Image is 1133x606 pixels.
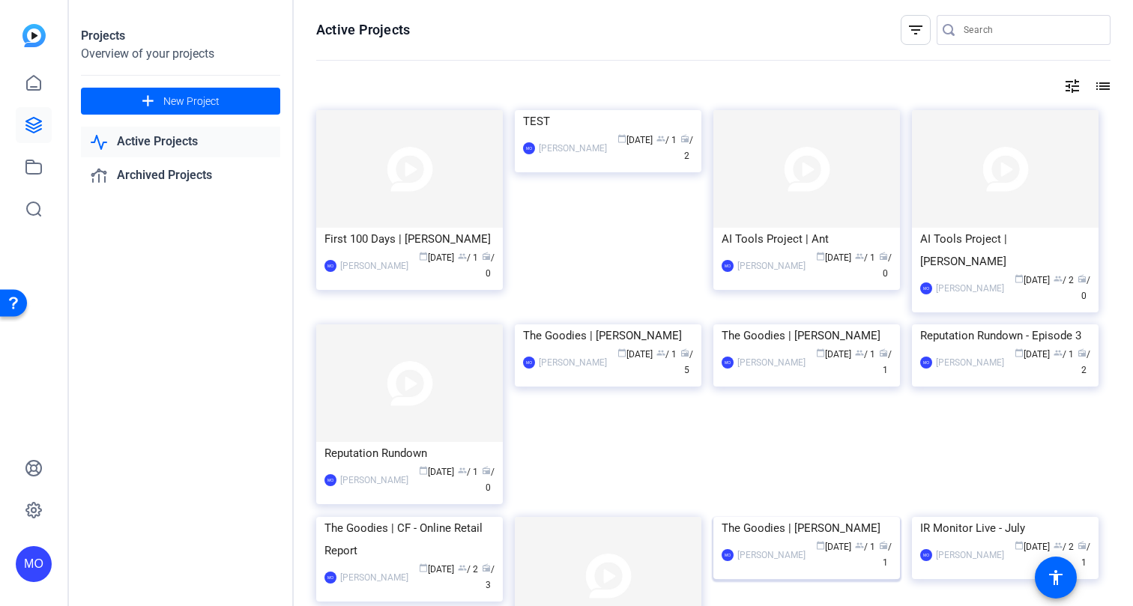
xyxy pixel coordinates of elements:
img: blue-gradient.svg [22,24,46,47]
button: New Project [81,88,280,115]
span: / 2 [1078,349,1090,375]
span: / 0 [1078,275,1090,301]
span: / 2 [458,564,478,575]
span: / 2 [680,135,693,161]
div: [PERSON_NAME] [737,548,806,563]
span: / 1 [855,349,875,360]
span: calendar_today [816,252,825,261]
div: First 100 Days | [PERSON_NAME] [324,228,495,250]
span: radio [482,563,491,572]
mat-icon: filter_list [907,21,925,39]
span: / 1 [458,252,478,263]
div: Reputation Rundown [324,442,495,464]
span: / 1 [656,349,677,360]
div: Overview of your projects [81,45,280,63]
span: group [855,252,864,261]
span: radio [1078,274,1087,283]
span: group [1054,541,1063,550]
span: / 1 [879,349,892,375]
div: MO [920,357,932,369]
span: [DATE] [419,564,454,575]
div: [PERSON_NAME] [737,258,806,273]
div: MO [722,260,734,272]
span: radio [680,134,689,143]
div: AI Tools Project | [PERSON_NAME] [920,228,1090,273]
span: / 0 [879,252,892,279]
div: MO [324,474,336,486]
span: [DATE] [1015,349,1050,360]
div: MO [920,549,932,561]
span: radio [879,541,888,550]
div: MO [523,142,535,154]
div: MO [920,282,932,294]
span: group [458,252,467,261]
span: radio [879,348,888,357]
span: calendar_today [1015,348,1024,357]
div: The Goodies | CF - Online Retail Report [324,517,495,562]
a: Active Projects [81,127,280,157]
span: group [458,466,467,475]
span: radio [1078,348,1087,357]
mat-icon: tune [1063,77,1081,95]
div: [PERSON_NAME] [737,355,806,370]
div: [PERSON_NAME] [936,355,1004,370]
span: [DATE] [816,542,851,552]
span: calendar_today [816,348,825,357]
span: / 0 [482,467,495,493]
span: calendar_today [1015,274,1024,283]
span: / 1 [879,542,892,568]
span: group [1054,348,1063,357]
span: [DATE] [419,467,454,477]
span: / 1 [1078,542,1090,568]
span: group [855,348,864,357]
div: AI Tools Project | Ant [722,228,892,250]
h1: Active Projects [316,21,410,39]
span: / 1 [1054,349,1074,360]
div: [PERSON_NAME] [340,570,408,585]
div: [PERSON_NAME] [539,141,607,156]
span: calendar_today [419,563,428,572]
span: / 1 [855,252,875,263]
div: [PERSON_NAME] [340,258,408,273]
div: Projects [81,27,280,45]
div: IR Monitor Live - July [920,517,1090,539]
mat-icon: add [139,92,157,111]
span: radio [680,348,689,357]
span: calendar_today [1015,541,1024,550]
span: group [855,541,864,550]
span: [DATE] [816,349,851,360]
mat-icon: accessibility [1047,569,1065,587]
span: group [656,348,665,357]
div: MO [722,549,734,561]
div: [PERSON_NAME] [936,548,1004,563]
div: Reputation Rundown - Episode 3 [920,324,1090,347]
span: radio [482,466,491,475]
span: calendar_today [419,252,428,261]
span: [DATE] [1015,275,1050,285]
span: radio [879,252,888,261]
span: radio [1078,541,1087,550]
div: MO [523,357,535,369]
input: Search [964,21,1099,39]
div: The Goodies | [PERSON_NAME] [722,324,892,347]
div: MO [722,357,734,369]
mat-icon: list [1093,77,1111,95]
span: radio [482,252,491,261]
span: [DATE] [617,349,653,360]
div: [PERSON_NAME] [936,281,1004,296]
div: [PERSON_NAME] [340,473,408,488]
span: [DATE] [816,252,851,263]
span: calendar_today [419,466,428,475]
div: The Goodies | [PERSON_NAME] [722,517,892,539]
div: [PERSON_NAME] [539,355,607,370]
span: [DATE] [419,252,454,263]
span: group [458,563,467,572]
span: group [1054,274,1063,283]
span: [DATE] [1015,542,1050,552]
span: / 5 [680,349,693,375]
span: calendar_today [617,134,626,143]
div: MO [324,260,336,272]
span: calendar_today [816,541,825,550]
span: / 0 [482,252,495,279]
div: MO [324,572,336,584]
